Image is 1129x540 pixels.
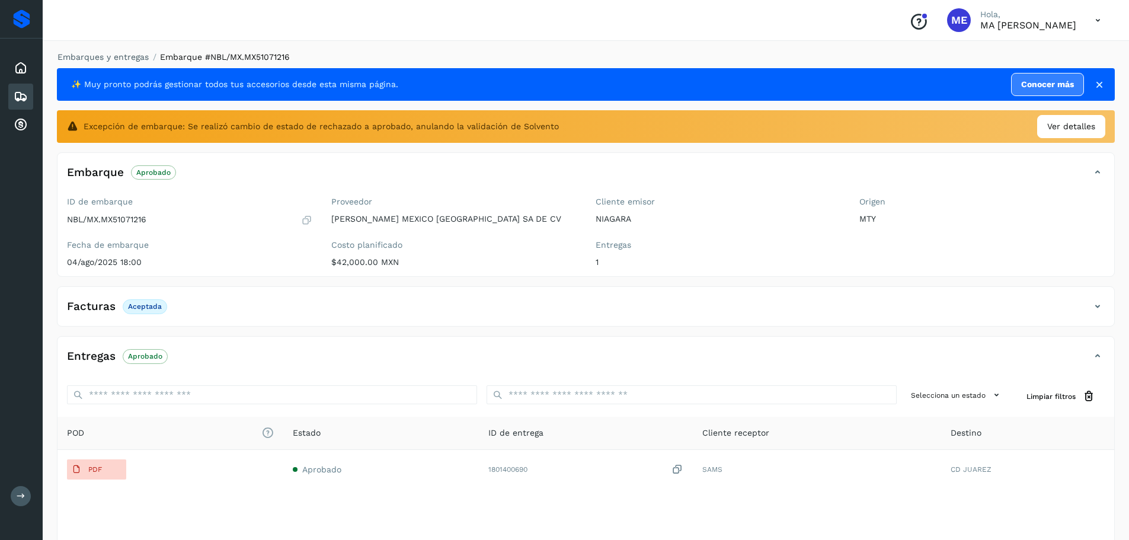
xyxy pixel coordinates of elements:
[941,450,1114,489] td: CD JUAREZ
[488,464,683,476] div: 1801400690
[906,385,1008,405] button: Selecciona un estado
[67,257,312,267] p: 04/ago/2025 18:00
[84,120,559,133] span: Excepción de embarque: Se realizó cambio de estado de rechazado a aprobado, anulando la validació...
[331,197,577,207] label: Proveedor
[331,257,577,267] p: $42,000.00 MXN
[57,296,1114,326] div: FacturasAceptada
[8,55,33,81] div: Inicio
[67,350,116,363] h4: Entregas
[702,427,769,439] span: Cliente receptor
[57,52,149,62] a: Embarques y entregas
[951,427,981,439] span: Destino
[71,78,398,91] span: ✨ Muy pronto podrás gestionar todos tus accesorios desde esta misma página.
[859,197,1105,207] label: Origen
[67,427,274,439] span: POD
[136,168,171,177] p: Aprobado
[67,215,146,225] p: NBL/MX.MX51071216
[128,302,162,311] p: Aceptada
[980,20,1076,31] p: MA EUGENIA ROBLES MICHAUS
[596,240,841,250] label: Entregas
[302,465,341,474] span: Aprobado
[1011,73,1084,96] a: Conocer más
[331,214,577,224] p: [PERSON_NAME] MEXICO [GEOGRAPHIC_DATA] SA DE CV
[160,52,290,62] span: Embarque #NBL/MX.MX51071216
[67,459,126,480] button: PDF
[1047,120,1095,133] span: Ver detalles
[57,51,1115,63] nav: breadcrumb
[331,240,577,250] label: Costo planificado
[693,450,941,489] td: SAMS
[596,214,841,224] p: NIAGARA
[596,257,841,267] p: 1
[67,300,116,314] h4: Facturas
[293,427,321,439] span: Estado
[859,214,1105,224] p: MTY
[596,197,841,207] label: Cliente emisor
[8,112,33,138] div: Cuentas por cobrar
[980,9,1076,20] p: Hola,
[88,465,102,474] p: PDF
[128,352,162,360] p: Aprobado
[67,240,312,250] label: Fecha de embarque
[57,162,1114,192] div: EmbarqueAprobado
[57,346,1114,376] div: EntregasAprobado
[488,427,543,439] span: ID de entrega
[67,166,124,180] h4: Embarque
[67,197,312,207] label: ID de embarque
[8,84,33,110] div: Embarques
[1017,385,1105,407] button: Limpiar filtros
[1026,391,1076,402] span: Limpiar filtros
